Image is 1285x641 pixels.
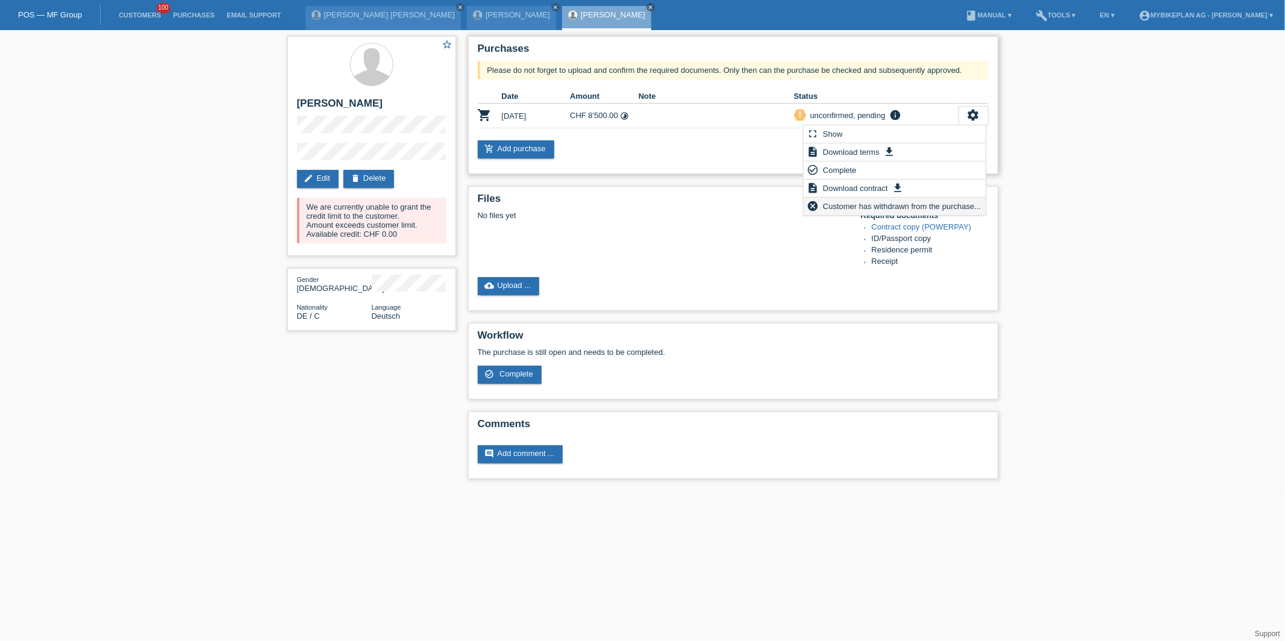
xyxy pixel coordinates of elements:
[807,146,819,158] i: description
[486,10,550,19] a: [PERSON_NAME]
[372,311,401,320] span: Deutsch
[821,163,858,177] span: Complete
[648,4,654,10] i: close
[1255,630,1280,638] a: Support
[113,11,167,19] a: Customers
[351,174,360,183] i: delete
[1036,10,1048,22] i: build
[1139,10,1151,22] i: account_circle
[297,311,320,320] span: Germany / C / 04.02.2019
[485,449,495,458] i: comment
[372,304,401,311] span: Language
[485,281,495,290] i: cloud_upload
[872,245,989,257] li: Residence permit
[821,127,845,141] span: Show
[646,3,655,11] a: close
[639,89,794,104] th: Note
[959,11,1018,19] a: bookManual ▾
[478,366,542,384] a: check_circle_outline Complete
[794,89,958,104] th: Status
[297,198,446,243] div: We are currently unable to grant the credit limit to the customer. Amount exceeds customer limit....
[485,369,495,379] i: check_circle_outline
[456,3,464,11] a: close
[1030,11,1082,19] a: buildTools ▾
[297,304,328,311] span: Nationality
[872,234,989,245] li: ID/Passport copy
[478,193,989,211] h2: Files
[967,108,980,122] i: settings
[796,110,804,119] i: priority_high
[297,276,319,283] span: Gender
[442,39,453,50] i: star_border
[620,111,629,120] i: Instalments (48 instalments)
[502,104,571,128] td: [DATE]
[807,109,886,122] div: unconfirmed, pending
[478,445,563,463] a: commentAdd comment ...
[478,140,554,158] a: add_shopping_cartAdd purchase
[485,144,495,154] i: add_shopping_cart
[478,43,989,61] h2: Purchases
[297,170,339,188] a: editEdit
[297,98,446,116] h2: [PERSON_NAME]
[884,146,896,158] i: get_app
[1094,11,1121,19] a: EN ▾
[478,211,846,220] div: No files yet
[821,145,881,159] span: Download terms
[220,11,287,19] a: Email Support
[552,4,558,10] i: close
[442,39,453,52] a: star_border
[499,369,533,378] span: Complete
[478,330,989,348] h2: Workflow
[18,10,82,19] a: POS — MF Group
[457,4,463,10] i: close
[570,104,639,128] td: CHF 8'500.00
[478,418,989,436] h2: Comments
[807,164,819,176] i: check_circle_outline
[570,89,639,104] th: Amount
[478,61,989,80] div: Please do not forget to upload and confirm the required documents. Only then can the purchase be ...
[343,170,395,188] a: deleteDelete
[304,174,314,183] i: edit
[872,222,972,231] a: Contract copy (POWERPAY)
[872,257,989,268] li: Receipt
[478,277,540,295] a: cloud_uploadUpload ...
[551,3,560,11] a: close
[502,89,571,104] th: Date
[157,3,171,13] span: 100
[889,109,903,121] i: info
[478,348,989,357] p: The purchase is still open and needs to be completed.
[965,10,977,22] i: book
[807,128,819,140] i: fullscreen
[297,275,372,293] div: [DEMOGRAPHIC_DATA]
[324,10,455,19] a: [PERSON_NAME] [PERSON_NAME]
[478,108,492,122] i: POSP00028133
[581,10,645,19] a: [PERSON_NAME]
[167,11,220,19] a: Purchases
[1133,11,1279,19] a: account_circleMybikeplan AG - [PERSON_NAME] ▾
